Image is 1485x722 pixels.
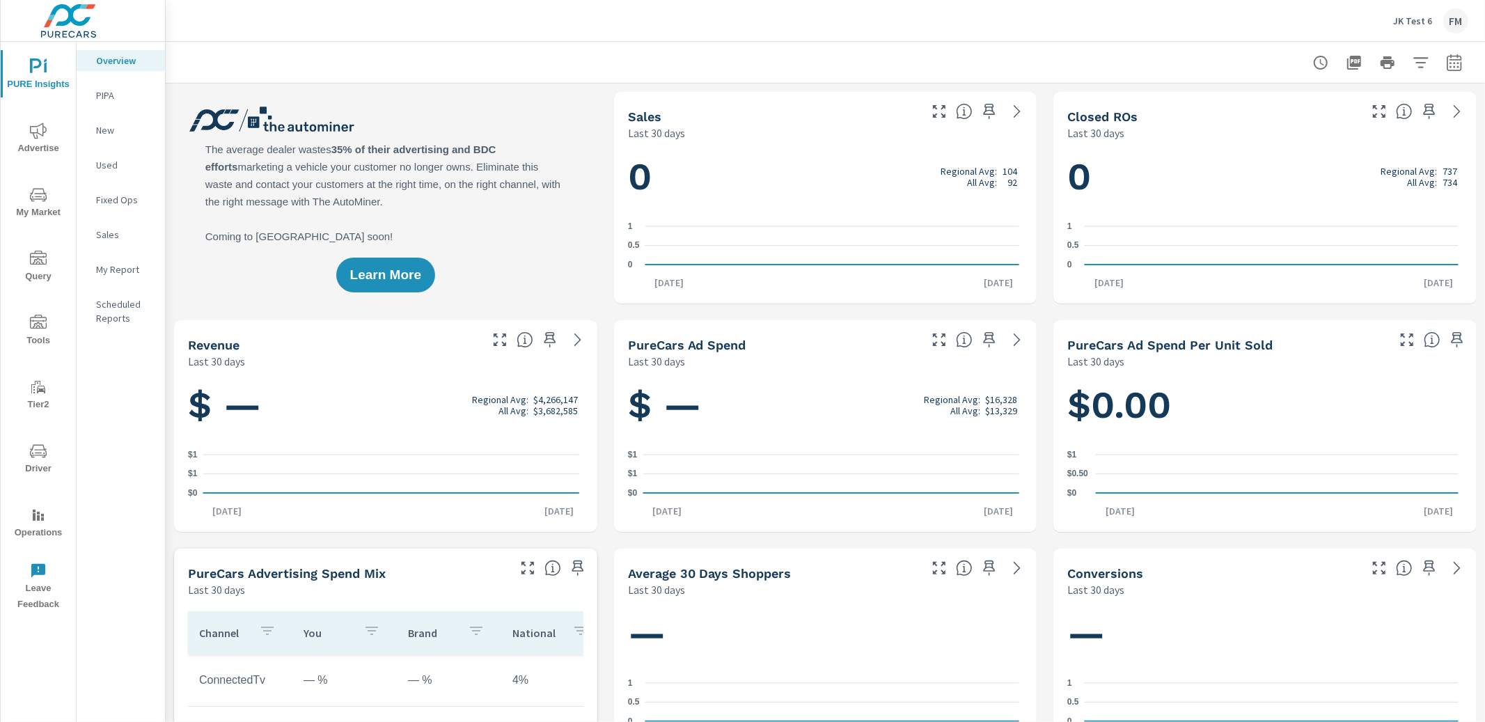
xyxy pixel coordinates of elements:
p: Last 30 days [628,125,685,141]
text: 0.5 [628,241,640,251]
p: Channel [199,626,248,640]
a: See more details in report [567,329,589,351]
button: Make Fullscreen [1368,100,1390,123]
button: Make Fullscreen [928,557,950,579]
button: Make Fullscreen [1396,329,1418,351]
button: Make Fullscreen [928,329,950,351]
span: Tools [5,315,72,349]
button: Print Report [1374,49,1401,77]
h1: $ — [628,382,1023,429]
h5: Conversions [1067,566,1143,581]
p: JK Test 6 [1393,15,1432,27]
text: 0.5 [1067,241,1079,251]
p: [DATE] [203,504,252,518]
text: 1 [1067,678,1072,688]
p: $3,682,585 [533,405,578,416]
text: $0 [1067,488,1077,498]
text: 0 [628,260,633,269]
h5: Revenue [188,338,239,352]
text: $1 [628,469,638,479]
p: Overview [96,54,154,68]
p: Last 30 days [1067,125,1124,141]
p: Brand [408,626,457,640]
p: Sales [96,228,154,242]
h1: 0 [1067,153,1463,201]
h5: Closed ROs [1067,109,1138,124]
p: $4,266,147 [533,394,578,405]
text: $1 [628,450,638,460]
p: Last 30 days [628,353,685,370]
text: 1 [628,221,633,231]
p: Used [96,158,154,172]
span: Learn More [350,269,421,281]
span: My Market [5,187,72,221]
span: Save this to your personalized report [978,100,1000,123]
div: Overview [77,50,165,71]
text: $1 [188,469,198,479]
p: Last 30 days [1067,353,1124,370]
div: Sales [77,224,165,245]
text: 1 [1067,221,1072,231]
a: See more details in report [1446,557,1468,579]
span: Total cost of media for all PureCars channels for the selected dealership group over the selected... [956,331,973,348]
button: Make Fullscreen [928,100,950,123]
p: [DATE] [643,504,691,518]
button: Make Fullscreen [1368,557,1390,579]
span: Average cost of advertising per each vehicle sold at the dealer over the selected date range. The... [1424,331,1440,348]
span: PURE Insights [5,58,72,93]
h1: — [1067,610,1463,657]
div: Used [77,155,165,175]
button: Make Fullscreen [517,557,539,579]
button: Select Date Range [1440,49,1468,77]
td: 4% [501,663,606,698]
p: You [304,626,352,640]
text: $1 [1067,450,1077,460]
p: Regional Avg: [941,166,997,177]
p: Regional Avg: [1381,166,1437,177]
span: Save this to your personalized report [1418,557,1440,579]
p: Last 30 days [628,581,685,598]
p: [DATE] [1414,504,1463,518]
span: Save this to your personalized report [1446,329,1468,351]
h5: PureCars Ad Spend Per Unit Sold [1067,338,1273,352]
h1: 0 [628,153,1023,201]
button: "Export Report to PDF" [1340,49,1368,77]
p: My Report [96,262,154,276]
span: Save this to your personalized report [567,557,589,579]
p: [DATE] [974,276,1023,290]
p: $13,329 [985,405,1017,416]
h5: Sales [628,109,661,124]
p: National [512,626,561,640]
span: Save this to your personalized report [978,557,1000,579]
span: Driver [5,443,72,477]
div: FM [1443,8,1468,33]
button: Apply Filters [1407,49,1435,77]
a: See more details in report [1006,329,1028,351]
div: My Report [77,259,165,280]
p: [DATE] [1096,504,1145,518]
span: Save this to your personalized report [539,329,561,351]
div: PIPA [77,85,165,106]
p: Fixed Ops [96,193,154,207]
div: Scheduled Reports [77,294,165,329]
span: Number of vehicles sold by the dealership over the selected date range. [Source: This data is sou... [956,103,973,120]
span: Number of Repair Orders Closed by the selected dealership group over the selected time range. [So... [1396,103,1413,120]
p: [DATE] [645,276,693,290]
text: $0 [628,488,638,498]
p: All Avg: [950,405,980,416]
p: All Avg: [498,405,528,416]
p: Regional Avg: [472,394,528,405]
h5: Average 30 Days Shoppers [628,566,792,581]
p: [DATE] [1414,276,1463,290]
p: [DATE] [974,504,1023,518]
td: — % [397,663,501,698]
text: $0 [188,488,198,498]
h1: — [628,610,1023,657]
div: New [77,120,165,141]
p: Last 30 days [1067,581,1124,598]
p: 104 [1003,166,1017,177]
p: PIPA [96,88,154,102]
p: Regional Avg: [924,394,980,405]
p: New [96,123,154,137]
p: [DATE] [1085,276,1133,290]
